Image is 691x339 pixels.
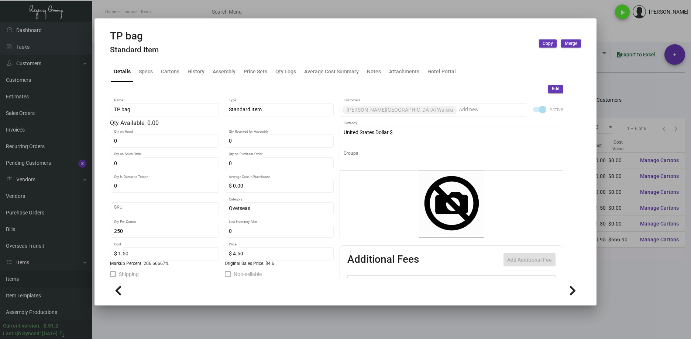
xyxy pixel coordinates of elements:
[188,68,204,76] div: History
[561,39,581,48] button: Merge
[114,68,131,76] div: Details
[161,68,179,76] div: Cartons
[44,322,58,330] div: 0.51.2
[139,68,153,76] div: Specs
[3,330,58,338] div: Last Qb Synced: [DATE]
[389,68,419,76] div: Attachments
[342,106,457,114] mat-chip: [PERSON_NAME][GEOGRAPHIC_DATA] Waikiki
[3,322,41,330] div: Current version:
[370,276,453,289] th: Type
[110,119,334,127] div: Qty Available: 0.00
[503,253,556,266] button: Add Additional Fee
[244,68,267,76] div: Price Sets
[213,68,236,76] div: Assembly
[427,68,456,76] div: Hotel Portal
[348,276,370,289] th: Active
[367,68,381,76] div: Notes
[543,41,553,47] span: Copy
[513,276,547,289] th: Price type
[304,68,359,76] div: Average Cost Summary
[110,45,159,55] h4: Standard Item
[552,86,560,92] span: Edit
[119,270,139,279] span: Shipping
[483,276,513,289] th: Price
[234,270,262,279] span: Non-sellable
[347,253,419,266] h2: Additional Fees
[549,105,563,114] span: Active
[548,85,563,93] button: Edit
[565,41,577,47] span: Merge
[453,276,483,289] th: Cost
[275,68,296,76] div: Qty Logs
[110,30,159,42] h2: TP bag
[507,257,552,263] span: Add Additional Fee
[539,39,557,48] button: Copy
[344,153,560,158] input: Add new..
[459,107,523,113] input: Add new..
